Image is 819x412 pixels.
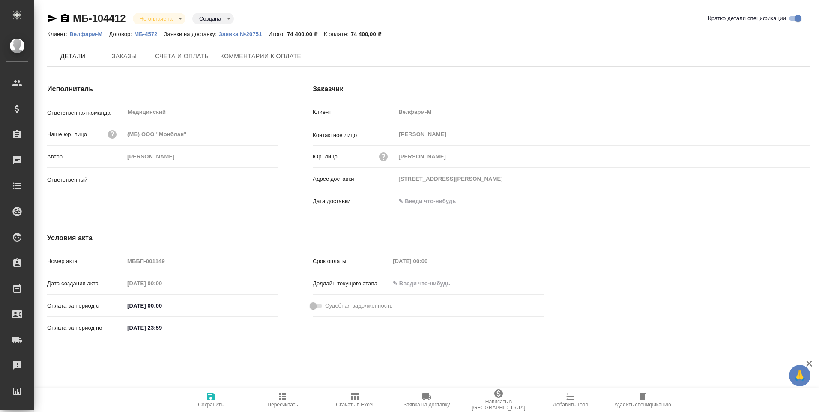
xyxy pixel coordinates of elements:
p: Оплата за период по [47,324,124,332]
input: Пустое поле [124,150,278,163]
p: МБ-4572 [134,31,164,37]
span: Кратко детали спецификации [708,14,786,23]
h4: Исполнитель [47,84,278,94]
a: Велфарм-М [69,30,109,37]
button: Создана [197,15,224,22]
h4: Условия акта [47,233,544,243]
input: ✎ Введи что-нибудь [124,299,199,312]
p: Итого: [269,31,287,37]
input: ✎ Введи что-нибудь [390,277,465,290]
input: Пустое поле [395,106,810,118]
input: Пустое поле [124,255,278,267]
h4: Заказчик [313,84,810,94]
p: Заявка №20751 [219,31,269,37]
p: Номер акта [47,257,124,266]
input: Пустое поле [395,173,810,185]
p: Клиент: [47,31,69,37]
div: Не оплачена [192,13,234,24]
span: Судебная задолженность [325,302,392,310]
span: Счета и оплаты [155,51,210,62]
input: Пустое поле [124,277,199,290]
input: ✎ Введи что-нибудь [395,195,470,207]
p: Оплата за период с [47,302,124,310]
input: Пустое поле [390,255,465,267]
p: Велфарм-М [69,31,109,37]
button: Заявка №20751 [219,30,269,39]
p: Адрес доставки [313,175,395,183]
p: Заявки на доставку: [164,31,219,37]
span: Комментарии к оплате [221,51,302,62]
p: К оплате: [324,31,351,37]
input: Пустое поле [124,128,278,140]
p: Дата доставки [313,197,395,206]
p: Срок оплаты [313,257,390,266]
button: Open [274,178,275,180]
p: Контактное лицо [313,131,395,140]
a: МБ-104412 [73,12,126,24]
span: 🙏 [792,367,807,385]
button: Скопировать ссылку для ЯМессенджера [47,13,57,24]
span: Заказы [104,51,145,62]
p: Клиент [313,108,395,116]
button: 🙏 [789,365,810,386]
p: Дата создания акта [47,279,124,288]
input: Пустое поле [395,150,810,163]
button: Скопировать ссылку [60,13,70,24]
input: ✎ Введи что-нибудь [124,322,199,334]
p: Ответственный [47,176,124,184]
button: Не оплачена [137,15,175,22]
p: 74 400,00 ₽ [287,31,324,37]
p: Автор [47,152,124,161]
p: Дедлайн текущего этапа [313,279,390,288]
p: Наше юр. лицо [47,130,87,139]
p: Ответственная команда [47,109,124,117]
span: Детали [52,51,93,62]
div: Не оплачена [133,13,185,24]
p: Юр. лицо [313,152,338,161]
p: 74 400,00 ₽ [351,31,388,37]
p: Договор: [109,31,135,37]
a: МБ-4572 [134,30,164,37]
